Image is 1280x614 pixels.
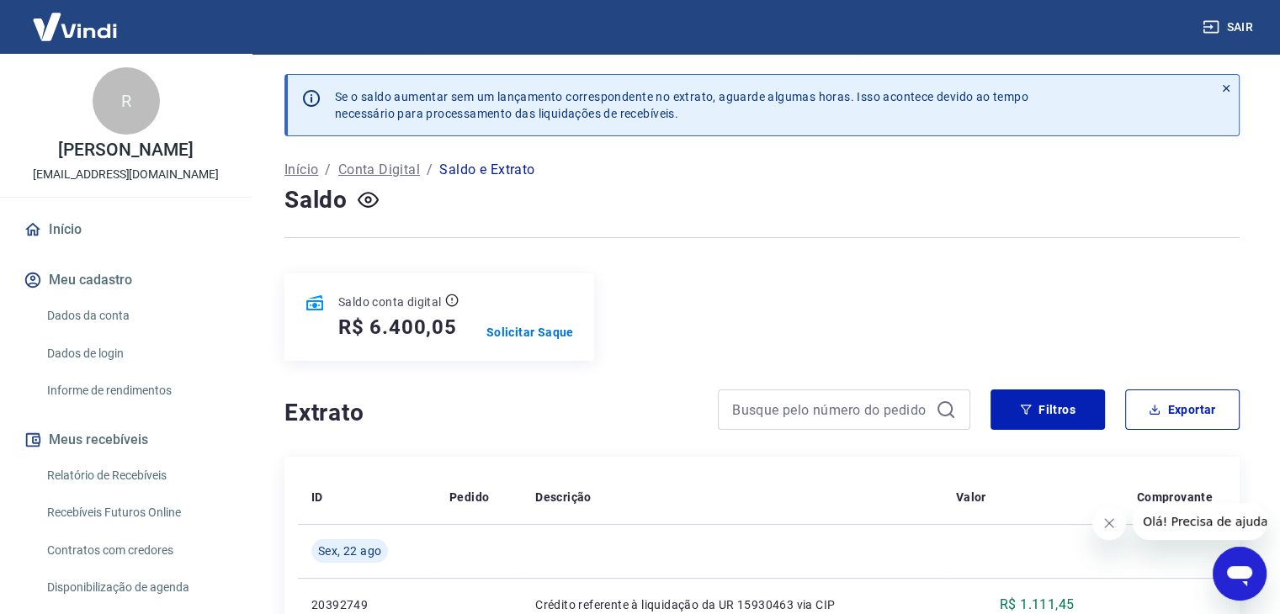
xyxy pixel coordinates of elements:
p: / [325,160,331,180]
button: Exportar [1125,389,1240,430]
p: [PERSON_NAME] [58,141,193,159]
a: Recebíveis Futuros Online [40,495,231,530]
div: R [93,67,160,135]
a: Início [20,211,231,248]
p: Descrição [535,489,592,505]
iframe: Fechar mensagem [1092,506,1126,540]
p: [EMAIL_ADDRESS][DOMAIN_NAME] [33,166,219,183]
h5: R$ 6.400,05 [338,314,457,341]
button: Filtros [991,389,1105,430]
p: Valor [956,489,986,505]
span: Sex, 22 ago [318,543,381,559]
button: Meu cadastro [20,262,231,299]
a: Disponibilização de agenda [40,570,231,605]
input: Busque pelo número do pedido [732,397,929,422]
p: Saldo conta digital [338,294,442,310]
p: ID [311,489,323,505]
iframe: Mensagem da empresa [1133,503,1267,540]
a: Dados de login [40,336,231,371]
iframe: Botão para abrir a janela de mensagens [1213,547,1267,601]
a: Informe de rendimentos [40,373,231,408]
a: Conta Digital [338,160,420,180]
button: Meus recebíveis [20,421,231,458]
button: Sair [1199,12,1260,43]
a: Dados da conta [40,299,231,333]
a: Relatório de Recebíveis [40,458,231,493]
p: Comprovante [1137,489,1213,505]
a: Início [284,160,318,180]
p: 20392749 [311,596,422,613]
a: Solicitar Saque [486,324,574,341]
img: Vindi [20,1,130,52]
h4: Saldo [284,183,348,217]
p: Se o saldo aumentar sem um lançamento correspondente no extrato, aguarde algumas horas. Isso acon... [335,88,1028,122]
a: Contratos com credores [40,533,231,568]
span: Olá! Precisa de ajuda? [10,12,141,25]
p: Crédito referente à liquidação da UR 15930463 via CIP [535,596,929,613]
p: / [427,160,433,180]
p: Pedido [449,489,489,505]
h4: Extrato [284,396,698,430]
p: Saldo e Extrato [439,160,534,180]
